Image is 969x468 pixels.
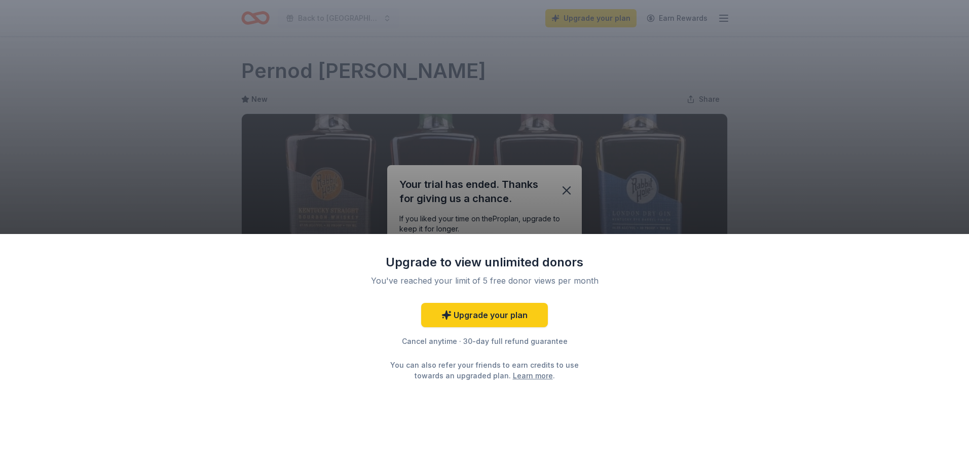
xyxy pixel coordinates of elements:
[513,370,553,381] a: Learn more
[421,303,548,327] a: Upgrade your plan
[353,335,616,347] div: Cancel anytime · 30-day full refund guarantee
[381,360,588,381] div: You can also refer your friends to earn credits to use towards an upgraded plan. .
[353,254,616,270] div: Upgrade to view unlimited donors
[365,275,604,287] div: You've reached your limit of 5 free donor views per month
